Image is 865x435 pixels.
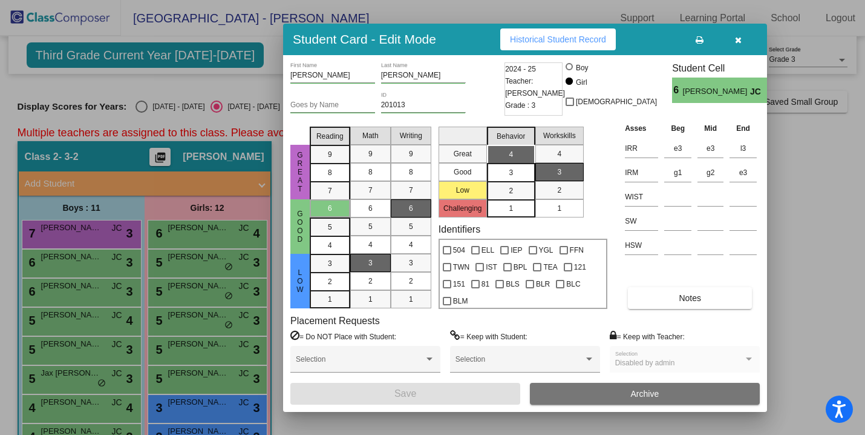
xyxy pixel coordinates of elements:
[368,148,373,159] span: 9
[453,277,465,291] span: 151
[368,167,373,178] span: 8
[509,149,513,160] span: 4
[409,203,413,214] span: 6
[409,257,413,268] span: 3
[505,75,565,99] span: Teacher: [PERSON_NAME]
[328,240,332,251] span: 4
[625,188,658,206] input: assessment
[293,32,436,47] h3: Student Card - Edit Mode
[409,148,413,159] span: 9
[557,203,561,214] span: 1
[672,62,777,74] h3: Student Cell
[453,260,469,274] span: TWN
[368,203,373,214] span: 6
[574,260,586,274] span: 121
[530,383,760,405] button: Archive
[509,185,513,196] span: 2
[510,35,606,44] span: Historical Student Record
[511,243,522,257] span: IEP
[576,95,657,109] span: [DEMOGRAPHIC_DATA]
[368,185,373,196] span: 7
[514,260,527,274] span: BPL
[566,277,580,291] span: BLC
[628,287,752,309] button: Notes
[486,260,497,274] span: IST
[683,85,750,98] span: [PERSON_NAME]
[505,63,536,75] span: 2024 - 25
[316,131,344,142] span: Reading
[409,294,413,305] span: 1
[368,239,373,250] span: 4
[328,185,332,196] span: 7
[557,148,561,159] span: 4
[575,62,589,73] div: Boy
[328,258,332,269] span: 3
[726,122,760,135] th: End
[767,83,777,98] span: 4
[509,167,513,178] span: 3
[368,276,373,287] span: 2
[622,122,661,135] th: Asses
[694,122,726,135] th: Mid
[290,330,396,342] label: = Do NOT Place with Student:
[409,185,413,196] span: 7
[409,221,413,232] span: 5
[394,388,416,399] span: Save
[539,243,553,257] span: YGL
[625,236,658,254] input: assessment
[625,212,658,230] input: assessment
[750,85,767,98] span: JC
[615,359,675,367] span: Disabled by admin
[536,277,550,291] span: BLR
[290,315,380,327] label: Placement Requests
[409,167,413,178] span: 8
[506,277,520,291] span: BLS
[400,130,422,141] span: Writing
[409,276,413,287] span: 2
[557,167,561,178] span: 3
[625,164,658,182] input: assessment
[543,260,557,274] span: TEA
[557,185,561,196] span: 2
[368,221,373,232] span: 5
[543,130,576,141] span: Workskills
[295,210,305,244] span: Good
[497,131,525,142] span: Behavior
[409,239,413,250] span: 4
[290,101,375,110] input: goes by name
[679,293,701,303] span: Notes
[570,243,584,257] span: FFN
[328,276,332,287] span: 2
[672,83,682,98] span: 6
[295,268,305,294] span: Low
[453,294,468,308] span: BLM
[328,222,332,233] span: 5
[368,294,373,305] span: 1
[328,294,332,305] span: 1
[610,330,685,342] label: = Keep with Teacher:
[328,167,332,178] span: 8
[500,28,616,50] button: Historical Student Record
[631,389,659,399] span: Archive
[328,203,332,214] span: 6
[368,257,373,268] span: 3
[625,139,658,158] input: assessment
[450,330,527,342] label: = Keep with Student:
[481,243,494,257] span: ELL
[481,277,489,291] span: 81
[661,122,694,135] th: Beg
[505,99,535,111] span: Grade : 3
[381,101,466,110] input: Enter ID
[453,243,465,257] span: 504
[290,383,520,405] button: Save
[509,203,513,214] span: 1
[295,151,305,193] span: Great
[575,77,587,88] div: Girl
[362,130,379,141] span: Math
[439,224,480,235] label: Identifiers
[328,149,332,160] span: 9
